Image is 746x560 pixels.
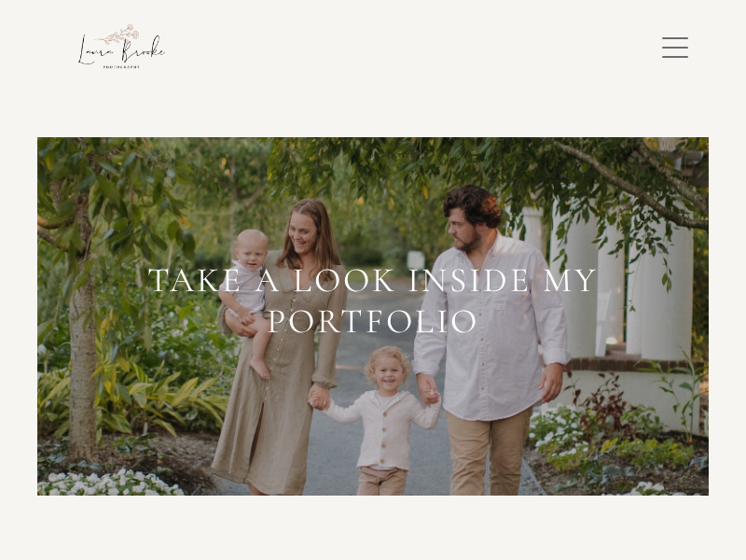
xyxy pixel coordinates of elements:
span: my [543,260,599,301]
span: portfolio [267,301,479,343]
span: inside [408,260,532,301]
span: look [293,260,397,301]
img: Laura Brooke Photography [56,12,186,87]
span: Take [147,260,243,301]
span: a [255,260,282,301]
